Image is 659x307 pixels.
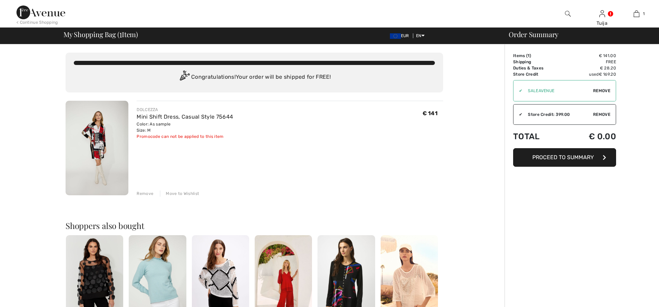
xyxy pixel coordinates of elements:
div: Order Summary [500,31,655,38]
img: 1ère Avenue [16,6,65,19]
td: Total [513,125,567,148]
span: 1 [528,53,530,58]
div: ✔ [513,88,522,94]
span: Remove [593,111,610,118]
div: ✔ [513,111,522,118]
span: Proceed to Summary [532,154,594,161]
a: Sign In [599,10,605,17]
span: € 169.20 [599,72,616,77]
span: € 141 [423,110,438,117]
span: Remove [593,88,610,94]
div: Color: As sample Size: M [137,121,233,133]
img: Congratulation2.svg [177,70,191,84]
div: Remove [137,190,153,197]
span: 1 [643,11,645,17]
div: DOLCEZZA [137,107,233,113]
a: 1 [620,10,653,18]
div: Tuija [585,20,619,27]
td: Shipping [513,59,567,65]
div: < Continue Shopping [16,19,58,25]
td: used [567,71,616,77]
span: 1 [119,29,122,38]
h2: Shoppers also bought [66,221,443,230]
div: Promocode can not be applied to this item [137,133,233,140]
input: Promo code [522,80,593,101]
button: Proceed to Summary [513,148,616,167]
td: € 28.20 [567,65,616,71]
img: My Bag [634,10,639,18]
img: Euro [390,33,401,39]
div: Store Credit: 399.00 [522,111,593,118]
span: EN [416,33,425,38]
img: My Info [599,10,605,18]
div: Move to Wishlist [160,190,199,197]
img: search the website [565,10,571,18]
td: € 0.00 [567,125,616,148]
td: € 141.00 [567,53,616,59]
div: Congratulations! Your order will be shipped for FREE! [74,70,435,84]
td: Items ( ) [513,53,567,59]
td: Store Credit [513,71,567,77]
span: EUR [390,33,412,38]
span: My Shopping Bag ( Item) [63,31,138,38]
td: Duties & Taxes [513,65,567,71]
img: Mini Shift Dress, Casual Style 75644 [66,101,128,195]
a: Mini Shift Dress, Casual Style 75644 [137,113,233,120]
td: Free [567,59,616,65]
